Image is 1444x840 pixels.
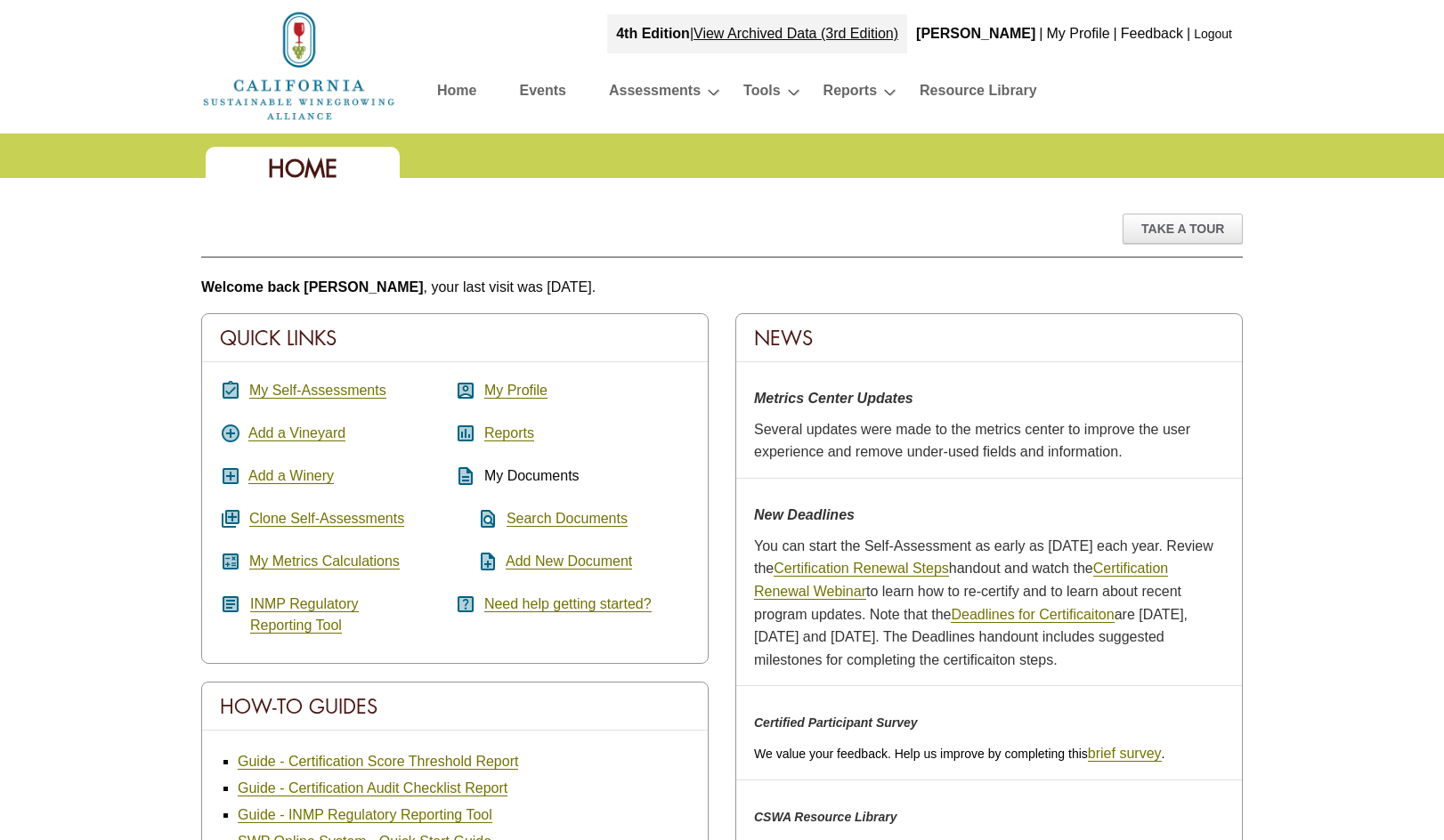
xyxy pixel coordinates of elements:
[920,78,1037,109] a: Resource Library
[249,553,400,569] a: My Metrics Calculations
[484,383,548,399] a: My Profile
[220,551,241,572] i: calculate
[506,553,632,569] a: Add New Document
[1088,746,1162,762] a: brief survey
[455,551,499,572] i: note_add
[1123,214,1243,244] div: Take A Tour
[238,780,507,796] a: Guide - Certification Audit Checklist Report
[250,596,359,634] a: INMP RegulatoryReporting Tool
[1121,26,1183,41] a: Feedback
[249,511,404,527] a: Clone Self-Assessments
[754,422,1190,460] span: Several updates were made to the metrics center to improve the user experience and remove under-u...
[616,26,690,41] strong: 4th Edition
[754,715,918,730] em: Certified Participant Survey
[455,594,476,615] i: help_center
[743,78,780,109] a: Tools
[201,279,424,295] b: Welcome back [PERSON_NAME]
[951,607,1114,623] a: Deadlines for Certificaiton
[754,810,897,824] em: CSWA Resource Library
[248,425,345,441] a: Add a Vineyard
[202,314,708,362] div: Quick Links
[484,425,534,441] a: Reports
[220,465,241,487] i: add_box
[754,535,1224,672] p: You can start the Self-Assessment as early as [DATE] each year. Review the handout and watch the ...
[455,423,476,444] i: assessment
[1046,26,1109,41] a: My Profile
[455,465,476,487] i: description
[694,26,898,41] a: View Archived Data (3rd Edition)
[220,508,241,529] i: queue
[220,380,241,401] i: assignment_turned_in
[484,596,652,612] a: Need help getting started?
[754,391,913,406] strong: Metrics Center Updates
[823,78,877,109] a: Reports
[607,14,907,53] div: |
[1037,14,1044,53] div: |
[484,468,580,483] span: My Documents
[201,276,1243,299] p: , your last visit was [DATE].
[1185,14,1192,53] div: |
[201,57,397,72] a: Home
[609,78,701,109] a: Assessments
[519,78,565,109] a: Events
[238,754,518,770] a: Guide - Certification Score Threshold Report
[249,383,386,399] a: My Self-Assessments
[736,314,1242,362] div: News
[774,561,949,577] a: Certification Renewal Steps
[507,511,628,527] a: Search Documents
[1194,27,1232,41] a: Logout
[220,594,241,615] i: article
[238,807,492,823] a: Guide - INMP Regulatory Reporting Tool
[220,423,241,444] i: add_circle
[754,747,1164,761] span: We value your feedback. Help us improve by completing this .
[455,380,476,401] i: account_box
[455,508,499,529] i: find_in_page
[202,682,708,731] div: How-To Guides
[754,507,855,522] strong: New Deadlines
[916,26,1035,41] b: [PERSON_NAME]
[268,153,337,184] span: Home
[248,468,334,484] a: Add a Winery
[201,9,397,123] img: logo_cswa2x.png
[1112,14,1119,53] div: |
[754,561,1168,600] a: Certification Renewal Webinar
[437,78,476,109] a: Home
